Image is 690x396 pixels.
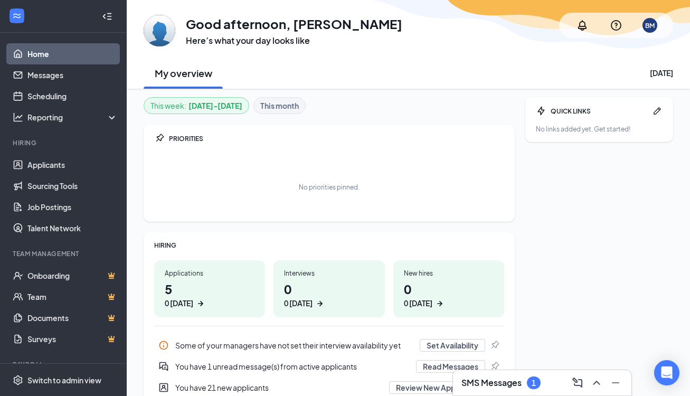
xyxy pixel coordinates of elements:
[404,298,432,309] div: 0 [DATE]
[27,265,118,286] a: OnboardingCrown
[155,67,212,80] h2: My overview
[576,19,589,32] svg: Notifications
[650,68,673,78] div: [DATE]
[144,15,175,46] img: Byron Martin
[27,196,118,218] a: Job Postings
[27,43,118,64] a: Home
[186,15,402,33] h1: Good afternoon, [PERSON_NAME]
[13,360,116,369] div: Payroll
[532,379,536,388] div: 1
[645,21,655,30] div: BM
[420,339,485,352] button: Set Availability
[404,280,494,309] h1: 0
[13,138,116,147] div: Hiring
[416,360,485,373] button: Read Messages
[434,298,445,309] svg: ArrowRight
[150,100,242,111] div: This week :
[158,340,169,351] svg: Info
[27,154,118,175] a: Applicants
[27,86,118,107] a: Scheduling
[568,374,585,391] button: ComposeMessage
[27,175,118,196] a: Sourcing Tools
[393,260,504,317] a: New hires00 [DATE]ArrowRight
[284,298,313,309] div: 0 [DATE]
[609,376,622,389] svg: Minimize
[158,361,169,372] svg: DoubleChatActive
[27,218,118,239] a: Talent Network
[389,381,485,394] button: Review New Applicants
[154,356,504,377] a: DoubleChatActiveYou have 1 unread message(s) from active applicantsRead MessagesPin
[27,112,118,122] div: Reporting
[169,134,504,143] div: PRIORITIES
[12,11,22,21] svg: WorkstreamLogo
[154,335,504,356] div: Some of your managers have not set their interview availability yet
[154,356,504,377] div: You have 1 unread message(s) from active applicants
[154,133,165,144] svg: Pin
[606,374,623,391] button: Minimize
[260,100,299,111] b: This month
[13,375,23,385] svg: Settings
[154,241,504,250] div: HIRING
[13,112,23,122] svg: Analysis
[284,280,374,309] h1: 0
[102,11,112,22] svg: Collapse
[536,106,546,116] svg: Bolt
[158,382,169,393] svg: UserEntity
[27,375,101,385] div: Switch to admin view
[27,64,118,86] a: Messages
[175,340,413,351] div: Some of your managers have not set their interview availability yet
[175,382,383,393] div: You have 21 new applicants
[13,249,116,258] div: Team Management
[461,377,522,389] h3: SMS Messages
[27,328,118,350] a: SurveysCrown
[551,107,648,116] div: QUICK LINKS
[165,269,254,278] div: Applications
[654,360,679,385] div: Open Intercom Messenger
[536,125,663,134] div: No links added yet. Get started!
[154,260,265,317] a: Applications50 [DATE]ArrowRight
[188,100,242,111] b: [DATE] - [DATE]
[186,35,402,46] h3: Here’s what your day looks like
[587,374,604,391] button: ChevronUp
[27,307,118,328] a: DocumentsCrown
[175,361,410,372] div: You have 1 unread message(s) from active applicants
[195,298,206,309] svg: ArrowRight
[273,260,384,317] a: Interviews00 [DATE]ArrowRight
[284,269,374,278] div: Interviews
[165,280,254,309] h1: 5
[27,286,118,307] a: TeamCrown
[590,376,603,389] svg: ChevronUp
[652,106,663,116] svg: Pen
[489,361,500,372] svg: Pin
[404,269,494,278] div: New hires
[299,183,360,192] div: No priorities pinned.
[154,335,504,356] a: InfoSome of your managers have not set their interview availability yetSet AvailabilityPin
[165,298,193,309] div: 0 [DATE]
[489,340,500,351] svg: Pin
[571,376,584,389] svg: ComposeMessage
[315,298,325,309] svg: ArrowRight
[610,19,622,32] svg: QuestionInfo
